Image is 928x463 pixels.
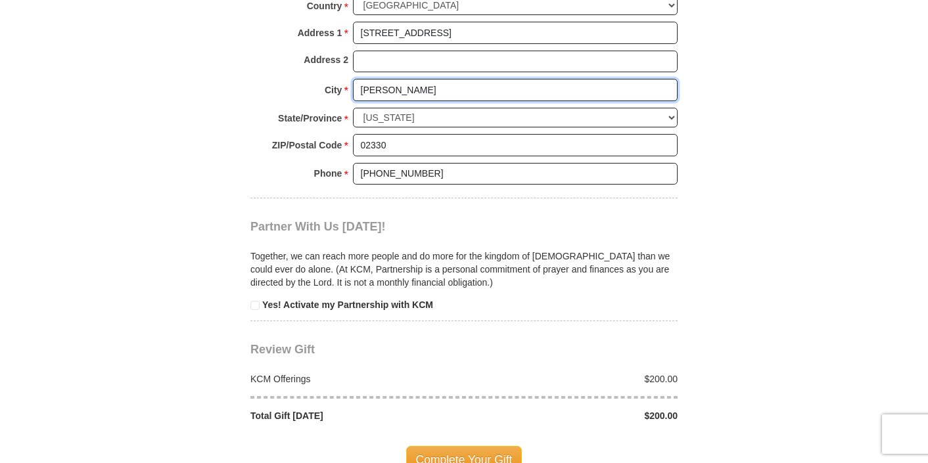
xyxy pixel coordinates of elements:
[464,372,685,386] div: $200.00
[250,343,315,356] span: Review Gift
[464,409,685,422] div: $200.00
[244,409,465,422] div: Total Gift [DATE]
[250,250,678,289] p: Together, we can reach more people and do more for the kingdom of [DEMOGRAPHIC_DATA] than we coul...
[272,136,342,154] strong: ZIP/Postal Code
[244,372,465,386] div: KCM Offerings
[262,299,433,310] strong: Yes! Activate my Partnership with KCM
[250,220,386,233] span: Partner With Us [DATE]!
[278,109,342,127] strong: State/Province
[314,164,342,183] strong: Phone
[298,24,342,42] strong: Address 1
[325,81,342,99] strong: City
[304,51,348,69] strong: Address 2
